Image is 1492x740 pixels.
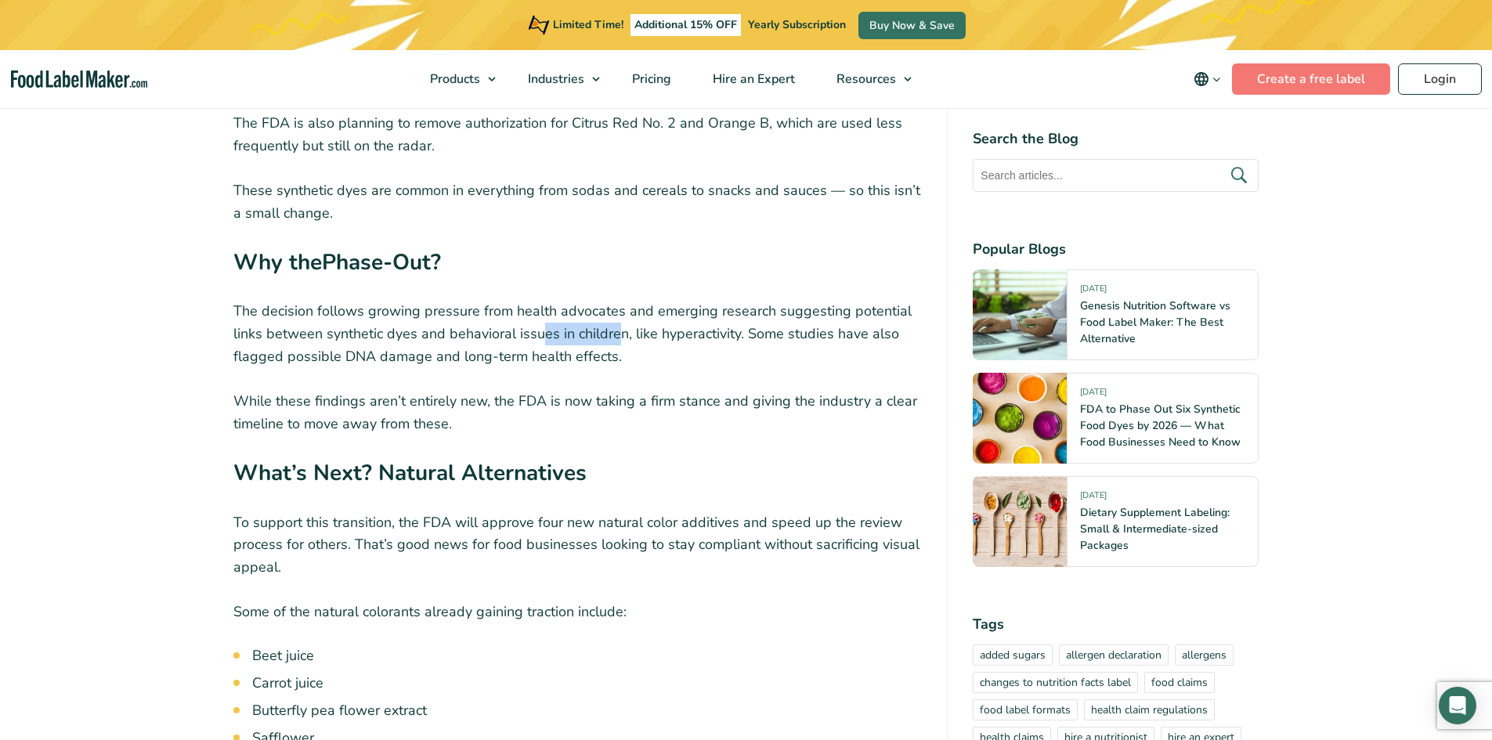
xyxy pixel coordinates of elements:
span: [DATE] [1080,489,1107,507]
li: Carrot juice [252,673,923,694]
a: Products [410,50,504,108]
p: The decision follows growing pressure from health advocates and emerging research suggesting pote... [233,300,923,367]
span: Hire an Expert [708,70,797,88]
p: Some of the natural colorants already gaining traction include: [233,601,923,623]
span: Resources [832,70,898,88]
a: Resources [816,50,919,108]
a: Login [1398,63,1482,95]
a: Industries [508,50,608,108]
a: Buy Now & Save [858,12,966,39]
li: Butterfly pea flower extract [252,700,923,721]
a: Dietary Supplement Labeling: Small & Intermediate-sized Packages [1080,505,1230,553]
h3: Phase-Out? [233,246,923,287]
div: Open Intercom Messenger [1439,687,1476,724]
p: To support this transition, the FDA will approve four new natural color additives and speed up th... [233,511,923,579]
span: [DATE] [1080,386,1107,404]
a: food claims [1144,672,1215,693]
li: Beet juice [252,645,923,666]
strong: What’s Next? Natural Alternatives [233,458,587,488]
a: Genesis Nutrition Software vs Food Label Maker: The Best Alternative [1080,298,1230,346]
span: Yearly Subscription [748,17,846,32]
a: added sugars [973,644,1053,666]
a: Hire an Expert [692,50,812,108]
p: The FDA is also planning to remove authorization for Citrus Red No. 2 and Orange B, which are use... [233,112,923,157]
span: Additional 15% OFF [630,14,741,36]
a: food label formats [973,699,1078,720]
a: changes to nutrition facts label [973,672,1138,693]
a: FDA to Phase Out Six Synthetic Food Dyes by 2026 — What Food Businesses Need to Know [1080,402,1241,449]
input: Search articles... [973,159,1259,192]
a: Pricing [612,50,688,108]
a: allergens [1175,644,1234,666]
h4: Tags [973,614,1259,635]
p: While these findings aren’t entirely new, the FDA is now taking a firm stance and giving the indu... [233,390,923,435]
span: [DATE] [1080,283,1107,301]
a: allergen declaration [1059,644,1169,666]
h4: Popular Blogs [973,239,1259,260]
strong: Why the [233,247,322,277]
p: These synthetic dyes are common in everything from sodas and cereals to snacks and sauces — so th... [233,179,923,225]
span: Products [425,70,482,88]
a: Create a free label [1232,63,1390,95]
h4: Search the Blog [973,128,1259,150]
span: Pricing [627,70,673,88]
a: health claim regulations [1084,699,1215,720]
span: Industries [523,70,586,88]
span: Limited Time! [553,17,623,32]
